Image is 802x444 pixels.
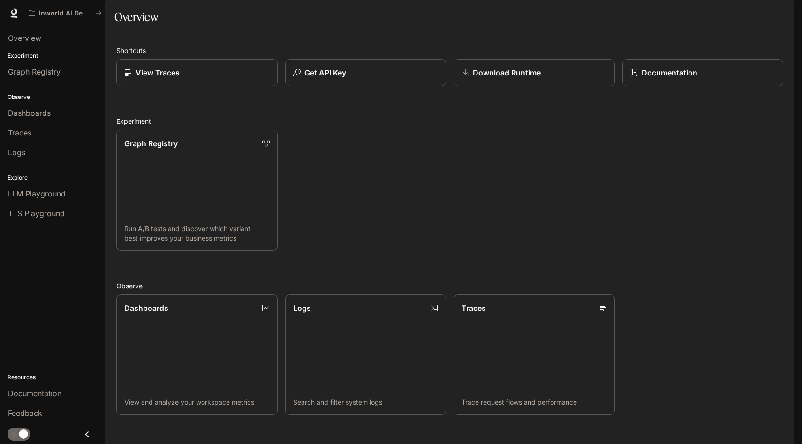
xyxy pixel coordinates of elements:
p: View and analyze your workspace metrics [124,398,270,407]
a: TracesTrace request flows and performance [454,294,615,415]
p: View Traces [136,67,180,78]
p: Get API Key [304,67,346,78]
h2: Experiment [116,116,783,126]
p: Documentation [642,67,697,78]
h2: Observe [116,281,783,291]
a: Documentation [622,59,784,86]
a: Download Runtime [454,59,615,86]
a: DashboardsView and analyze your workspace metrics [116,294,278,415]
p: Run A/B tests and discover which variant best improves your business metrics [124,224,270,243]
p: Trace request flows and performance [462,398,607,407]
h2: Shortcuts [116,45,783,55]
p: Download Runtime [473,67,541,78]
button: Get API Key [285,59,446,86]
a: View Traces [116,59,278,86]
p: Inworld AI Demos [39,9,91,17]
p: Logs [293,302,311,314]
p: Search and filter system logs [293,398,439,407]
p: Traces [462,302,486,314]
button: All workspaces [24,4,106,23]
h1: Overview [114,8,158,26]
p: Dashboards [124,302,168,314]
a: LogsSearch and filter system logs [285,294,446,415]
a: Graph RegistryRun A/B tests and discover which variant best improves your business metrics [116,130,278,251]
p: Graph Registry [124,138,178,149]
